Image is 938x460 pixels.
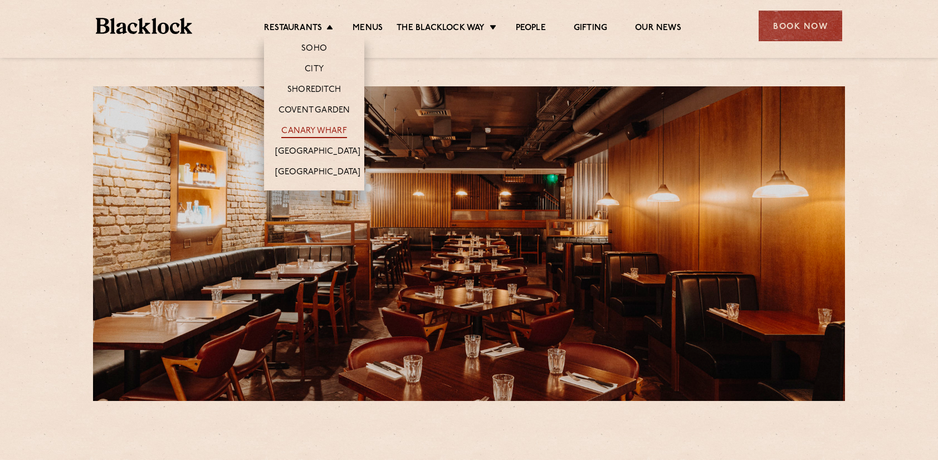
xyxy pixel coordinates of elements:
[305,64,324,76] a: City
[275,146,360,159] a: [GEOGRAPHIC_DATA]
[759,11,842,41] div: Book Now
[397,23,485,35] a: The Blacklock Way
[516,23,546,35] a: People
[635,23,681,35] a: Our News
[287,85,341,97] a: Shoreditch
[574,23,607,35] a: Gifting
[301,43,327,56] a: Soho
[275,167,360,179] a: [GEOGRAPHIC_DATA]
[264,23,322,35] a: Restaurants
[96,18,192,34] img: BL_Textured_Logo-footer-cropped.svg
[353,23,383,35] a: Menus
[281,126,346,138] a: Canary Wharf
[279,105,350,118] a: Covent Garden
